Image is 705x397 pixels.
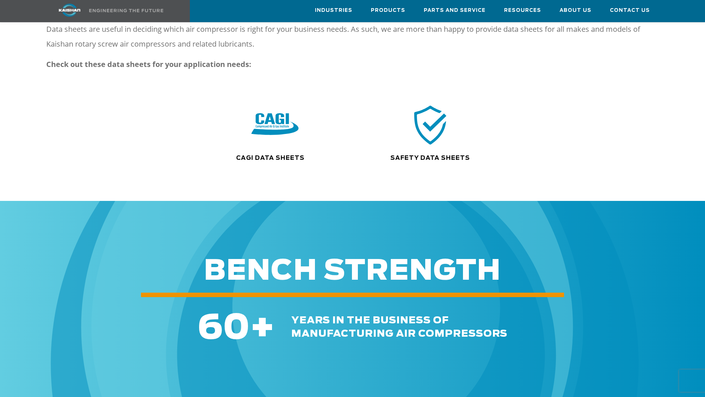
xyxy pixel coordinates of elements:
p: Data sheets are useful in deciding which air compressor is right for your business needs. As such... [46,22,646,51]
span: + [250,312,275,346]
span: Products [371,6,405,15]
a: Safety Data Sheets [390,155,470,161]
img: kaishan logo [42,4,97,17]
a: Resources [504,0,541,20]
a: Parts and Service [424,0,486,20]
span: About Us [560,6,591,15]
a: Contact Us [610,0,650,20]
div: CAGI [197,103,353,147]
span: years in the business of manufacturing air compressors [291,316,507,339]
a: Industries [315,0,352,20]
span: Parts and Service [424,6,486,15]
a: Products [371,0,405,20]
img: Engineering the future [89,9,163,12]
img: safety icon [409,103,452,147]
div: safety icon [359,103,501,147]
span: Industries [315,6,352,15]
span: 60 [198,312,250,346]
a: About Us [560,0,591,20]
a: CAGI Data Sheets [236,155,305,161]
span: Contact Us [610,6,650,15]
strong: Check out these data sheets for your application needs: [46,59,251,69]
img: CAGI [251,101,299,149]
span: Resources [504,6,541,15]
